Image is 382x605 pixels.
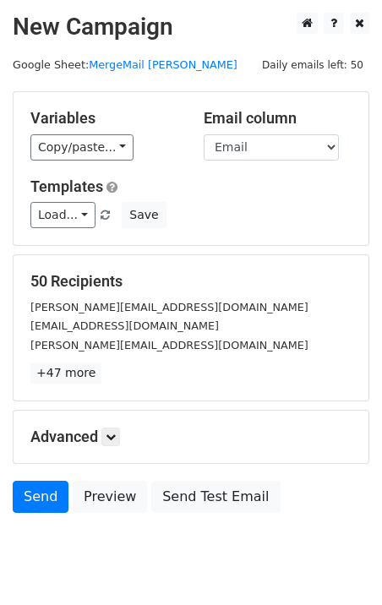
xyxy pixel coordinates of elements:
h5: 50 Recipients [30,272,352,291]
a: Copy/paste... [30,134,134,161]
small: [EMAIL_ADDRESS][DOMAIN_NAME] [30,319,219,332]
a: Preview [73,481,147,513]
a: MergeMail [PERSON_NAME] [89,58,237,71]
small: Google Sheet: [13,58,237,71]
h5: Email column [204,109,352,128]
iframe: Chat Widget [297,524,382,605]
h5: Variables [30,109,178,128]
small: [PERSON_NAME][EMAIL_ADDRESS][DOMAIN_NAME] [30,301,308,313]
h5: Advanced [30,428,352,446]
a: Daily emails left: 50 [256,58,369,71]
a: Send Test Email [151,481,280,513]
a: +47 more [30,362,101,384]
a: Templates [30,177,103,195]
a: Send [13,481,68,513]
a: Load... [30,202,95,228]
span: Daily emails left: 50 [256,56,369,74]
small: [PERSON_NAME][EMAIL_ADDRESS][DOMAIN_NAME] [30,339,308,352]
button: Save [122,202,166,228]
h2: New Campaign [13,13,369,41]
